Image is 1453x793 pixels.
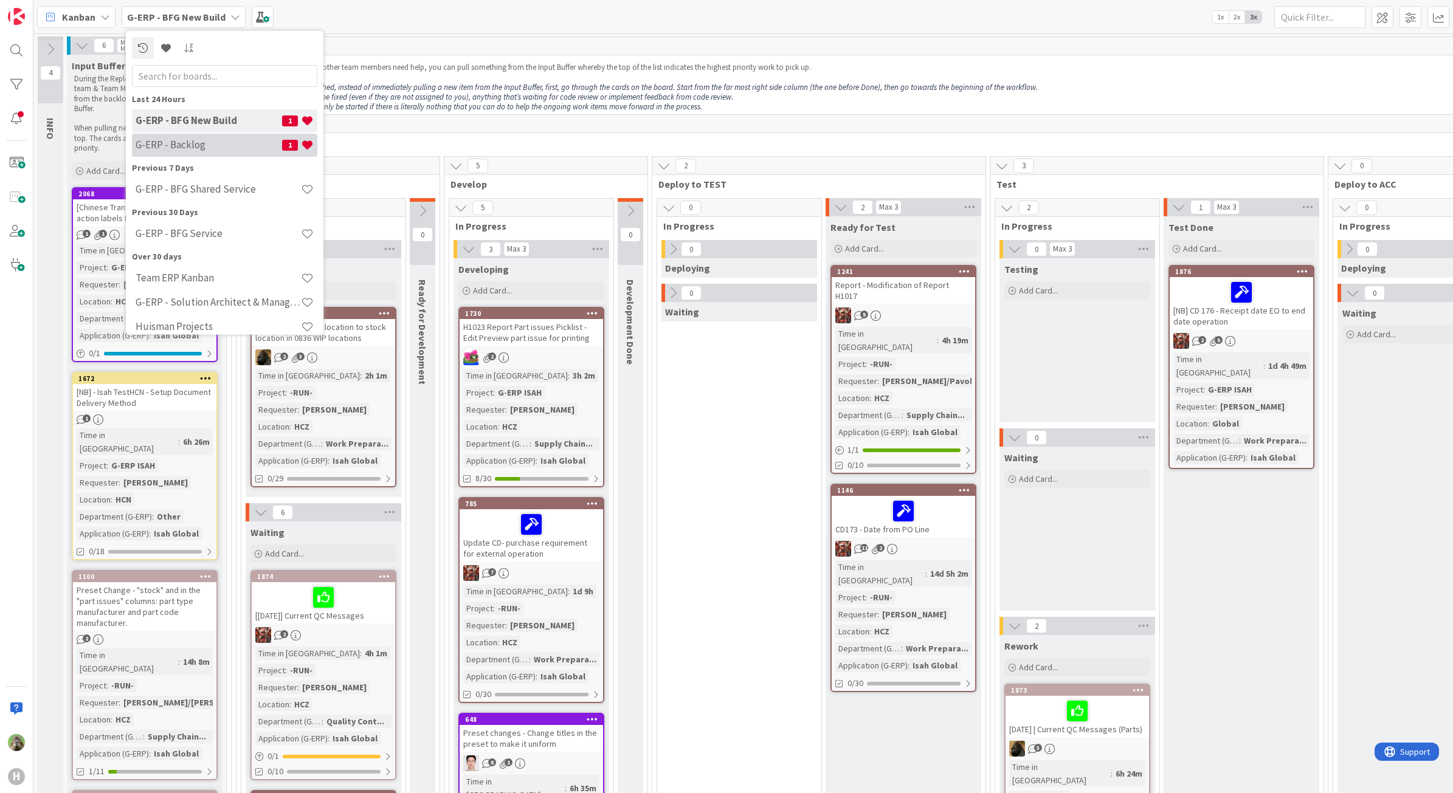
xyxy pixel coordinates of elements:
div: Time in [GEOGRAPHIC_DATA] [77,244,181,257]
img: JK [463,565,479,581]
div: Supply Chain... [145,730,209,743]
span: Add Card... [86,165,125,176]
div: [PERSON_NAME] [299,403,370,416]
span: : [865,357,867,371]
span: : [902,408,903,422]
div: 1100 [73,571,216,582]
div: 1701 [257,309,395,318]
div: [PERSON_NAME] [120,476,191,489]
div: Time in [GEOGRAPHIC_DATA] [835,327,937,354]
div: 1730 [465,309,603,318]
h4: G-ERP - Solution Architect & Management [136,296,301,308]
div: Quality Cont... [323,715,387,728]
div: [PERSON_NAME] [120,278,191,291]
span: : [1246,451,1248,464]
div: 1d 9h [570,585,596,598]
img: Visit kanbanzone.com [8,8,25,25]
span: Add Card... [1019,285,1058,296]
div: New CD - Book WIP location to stock location in 0836 WIP locations [252,319,395,346]
span: 0 / 1 [89,347,100,360]
span: 2 [877,544,885,552]
span: : [1203,383,1205,396]
span: : [119,278,120,291]
div: 1672 [73,373,216,384]
span: : [106,261,108,274]
div: Department (G-ERP) [77,510,152,523]
span: : [289,420,291,433]
div: Project [77,459,106,472]
div: Location [77,295,111,308]
span: : [178,435,180,448]
div: JK [832,541,975,557]
div: Time in [GEOGRAPHIC_DATA] [77,648,178,675]
div: G-ERP ISAH [495,386,545,399]
span: : [106,679,108,692]
div: Application (G-ERP) [835,659,908,672]
span: 0/18 [89,545,105,558]
div: Time in [GEOGRAPHIC_DATA] [255,647,360,660]
span: : [328,454,330,467]
span: : [877,608,879,621]
span: : [1263,359,1265,372]
div: 1241 [832,266,975,277]
div: Application (G-ERP) [77,329,149,342]
div: Application (G-ERP) [77,527,149,540]
img: TT [8,734,25,751]
div: 4h 19m [939,334,972,347]
img: JK [1173,333,1189,349]
span: Kanban [62,10,95,24]
div: -RUN- [287,664,316,677]
span: : [360,369,362,382]
span: : [119,476,120,489]
span: : [865,591,867,604]
span: : [908,425,909,439]
span: Add Card... [265,548,304,559]
div: [DATE] | Current QC Messages (Parts) [1006,696,1149,737]
img: JK [463,349,479,365]
span: : [297,681,299,694]
h4: G-ERP - Backlog [136,139,282,151]
span: Add Card... [1019,662,1058,673]
span: : [360,647,362,660]
div: Work Prepara... [903,642,972,655]
div: Report - Modification of Report H1017 [832,277,975,304]
span: : [328,732,330,745]
div: 2068[Chinese Translation] Isah Repair action labels HCN [73,188,216,226]
span: : [869,625,871,638]
div: 785 [465,499,603,508]
div: Isah Global [537,454,588,467]
div: [[DATE]] Current QC Messages [252,582,395,623]
div: CD173 - Date from PO Line [832,496,975,537]
div: -RUN- [287,386,316,399]
span: : [119,696,120,709]
div: 648 [460,714,603,725]
div: 1730H1023 Report Part issues Picklist - Edit Preview part issue for printing [460,308,603,346]
div: Preset changes - Change titles in the preset to make it uniform [460,725,603,752]
input: Search for boards... [132,64,317,86]
span: 1 [282,139,298,150]
div: Requester [255,403,297,416]
div: Supply Chain... [531,437,596,450]
h4: G-ERP - BFG Shared Service [136,183,301,195]
span: 2 [83,634,91,642]
span: 2 [280,352,288,360]
div: 1874 [252,571,395,582]
span: : [322,715,323,728]
span: : [297,403,299,416]
div: 0/1 [73,346,216,361]
div: Isah Global [151,329,202,342]
h4: Team ERP Kanban [136,272,301,284]
span: : [530,437,531,450]
div: JK [1170,333,1313,349]
span: : [111,713,112,726]
span: 1 [83,414,91,422]
div: Project [255,386,285,399]
div: G-ERP ISAH [1205,383,1255,396]
div: 1701 [252,308,395,319]
span: : [869,391,871,405]
span: : [285,664,287,677]
div: Requester [835,374,877,388]
span: : [493,386,495,399]
div: Work Prepara... [531,653,599,666]
div: HCZ [871,391,892,405]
